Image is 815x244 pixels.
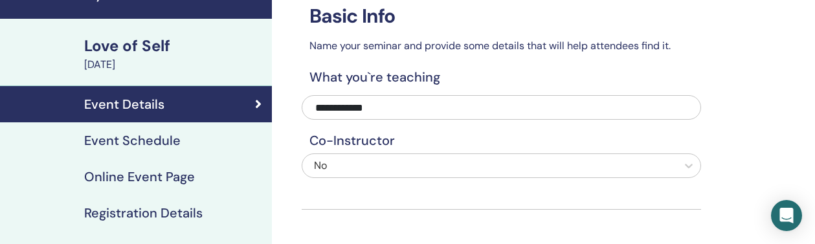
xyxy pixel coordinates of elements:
h4: Event Schedule [84,133,181,148]
h3: Basic Info [302,5,701,28]
div: Love of Self [84,35,264,57]
p: Name your seminar and provide some details that will help attendees find it. [302,38,701,54]
h4: Registration Details [84,205,203,221]
h4: Event Details [84,96,164,112]
div: Open Intercom Messenger [771,200,802,231]
span: No [314,159,327,172]
h4: Online Event Page [84,169,195,184]
h4: What you`re teaching [302,69,701,85]
h4: Co-Instructor [302,133,701,148]
a: Love of Self[DATE] [76,35,272,72]
div: [DATE] [84,57,264,72]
